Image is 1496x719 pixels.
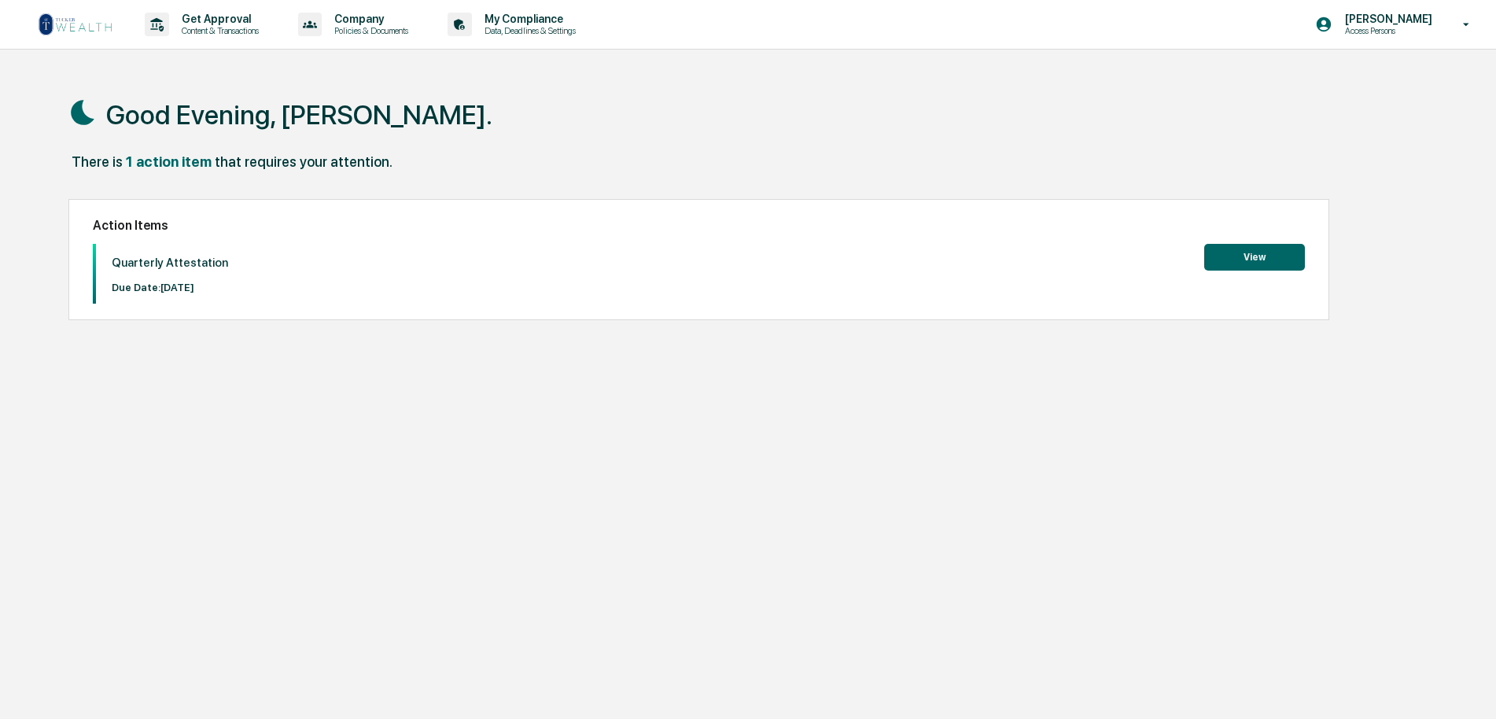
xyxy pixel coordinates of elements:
[112,256,228,270] p: Quarterly Attestation
[72,153,123,170] div: There is
[106,99,492,131] h1: Good Evening, [PERSON_NAME].
[93,218,1305,233] h2: Action Items
[322,25,416,36] p: Policies & Documents
[322,13,416,25] p: Company
[38,12,113,37] img: logo
[169,25,267,36] p: Content & Transactions
[1204,249,1305,264] a: View
[1332,25,1440,36] p: Access Persons
[472,13,584,25] p: My Compliance
[1204,244,1305,271] button: View
[215,153,392,170] div: that requires your attention.
[1332,13,1440,25] p: [PERSON_NAME]
[169,13,267,25] p: Get Approval
[112,282,228,293] p: Due Date: [DATE]
[126,153,212,170] div: 1 action item
[472,25,584,36] p: Data, Deadlines & Settings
